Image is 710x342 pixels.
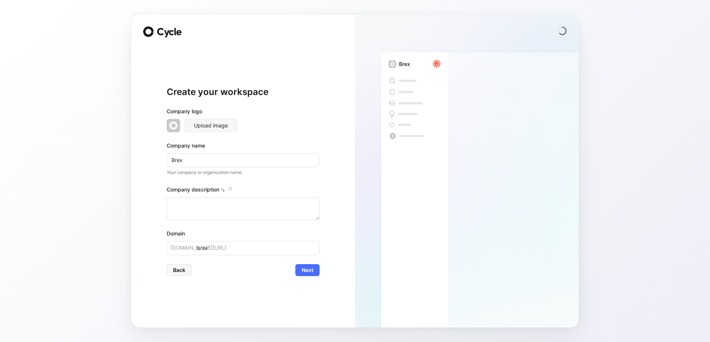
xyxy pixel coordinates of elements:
[185,119,237,132] button: Upload image
[167,107,320,119] div: Company logo
[167,229,320,238] div: Domain
[167,185,320,197] div: Company description
[167,169,320,176] p: Your company or organization name
[434,61,440,67] div: J
[194,121,228,130] span: Upload image
[167,119,180,132] img: workspace-default-logo-wX5zAyuM.png
[173,266,185,275] span: Back
[167,141,320,150] div: Company name
[167,153,320,167] input: Example
[167,86,320,98] h1: Create your workspace
[389,60,396,68] img: workspace-default-logo-wX5zAyuM.png
[170,243,226,252] span: [DOMAIN_NAME][URL]
[302,266,313,275] span: Next
[167,264,192,276] button: Back
[295,264,320,276] button: Next
[399,60,410,69] div: Brex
